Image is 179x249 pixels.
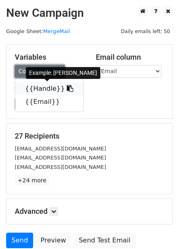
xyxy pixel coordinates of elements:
a: Preview [35,233,71,248]
h5: 27 Recipients [15,132,164,141]
a: MergeMail [43,28,70,34]
a: Send [6,233,33,248]
small: [EMAIL_ADDRESS][DOMAIN_NAME] [15,146,106,152]
iframe: Chat Widget [138,210,179,249]
small: Google Sheet: [6,28,70,34]
a: {{Handle}} [15,82,83,95]
h5: Advanced [15,207,164,216]
div: Example: [PERSON_NAME] [26,67,100,79]
a: Copy/paste... [15,65,65,78]
span: Daily emails left: 50 [118,27,173,36]
small: [EMAIL_ADDRESS][DOMAIN_NAME] [15,164,106,170]
div: 聊天小组件 [138,210,179,249]
a: Daily emails left: 50 [118,28,173,34]
a: +24 more [15,175,49,186]
small: [EMAIL_ADDRESS][DOMAIN_NAME] [15,155,106,161]
a: Send Test Email [73,233,136,248]
h5: Variables [15,53,84,62]
h5: Email column [96,53,165,62]
h2: New Campaign [6,6,173,20]
a: {{Email}} [15,95,83,108]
